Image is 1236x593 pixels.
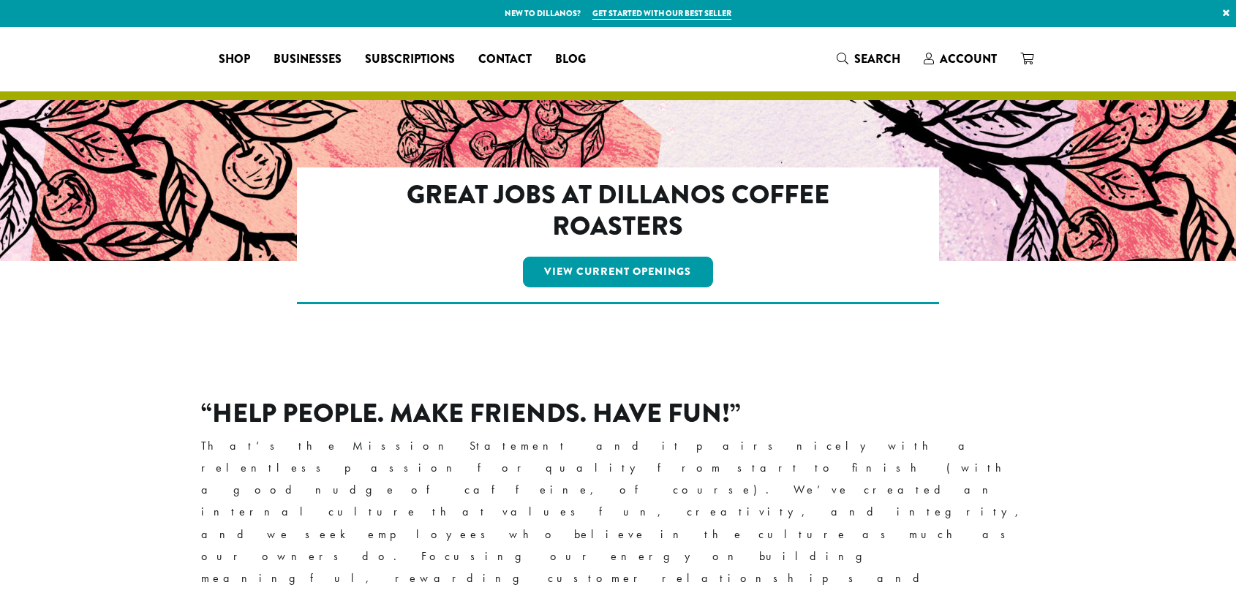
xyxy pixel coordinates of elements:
[940,50,997,67] span: Account
[478,50,532,69] span: Contact
[854,50,900,67] span: Search
[555,50,586,69] span: Blog
[592,7,731,20] a: Get started with our best seller
[523,257,714,287] a: View Current Openings
[274,50,342,69] span: Businesses
[201,398,1035,429] h2: “Help People. Make Friends. Have Fun!”
[825,47,912,71] a: Search
[365,50,455,69] span: Subscriptions
[361,179,876,242] h2: Great Jobs at Dillanos Coffee Roasters
[207,48,262,71] a: Shop
[219,50,250,69] span: Shop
